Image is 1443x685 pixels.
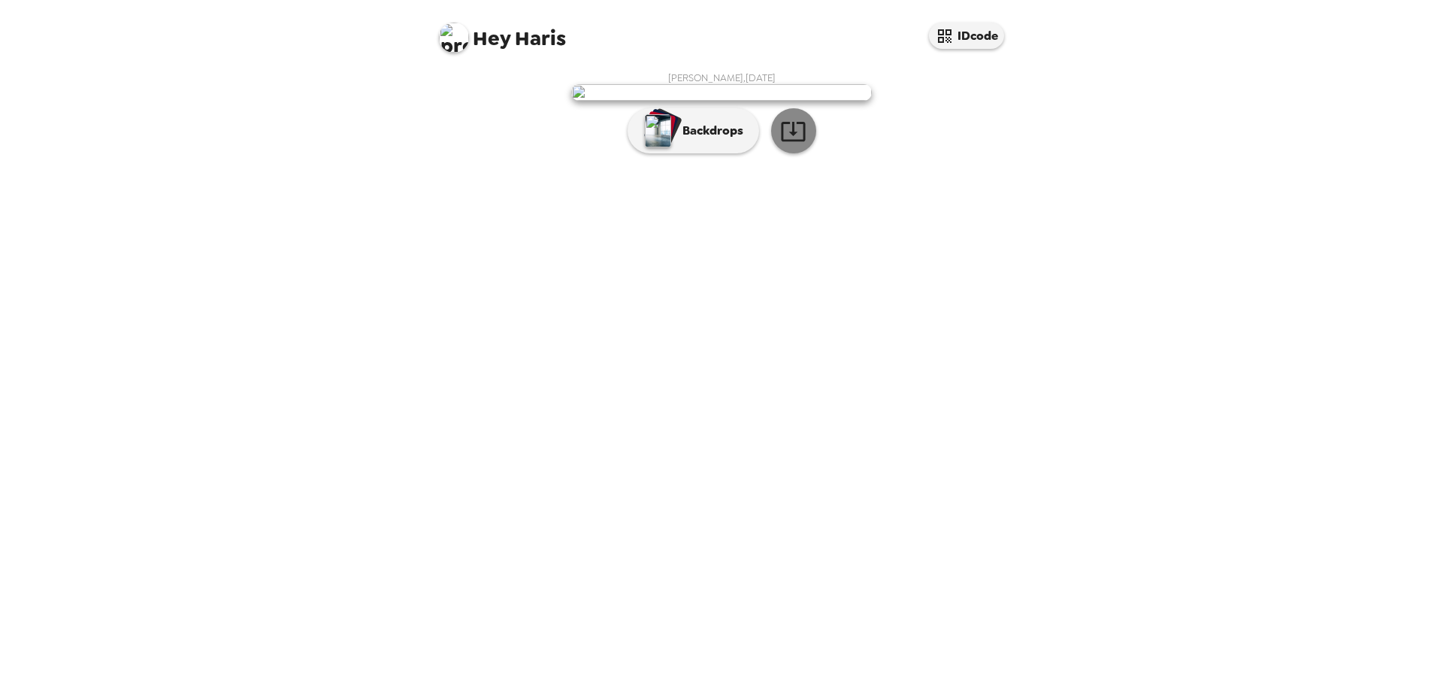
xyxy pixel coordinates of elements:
img: profile pic [439,23,469,53]
span: Haris [439,15,566,49]
button: Backdrops [628,108,759,153]
span: [PERSON_NAME] , [DATE] [668,71,776,84]
span: Hey [473,25,510,52]
p: Backdrops [675,122,743,140]
button: IDcode [929,23,1004,49]
img: user [571,84,872,101]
